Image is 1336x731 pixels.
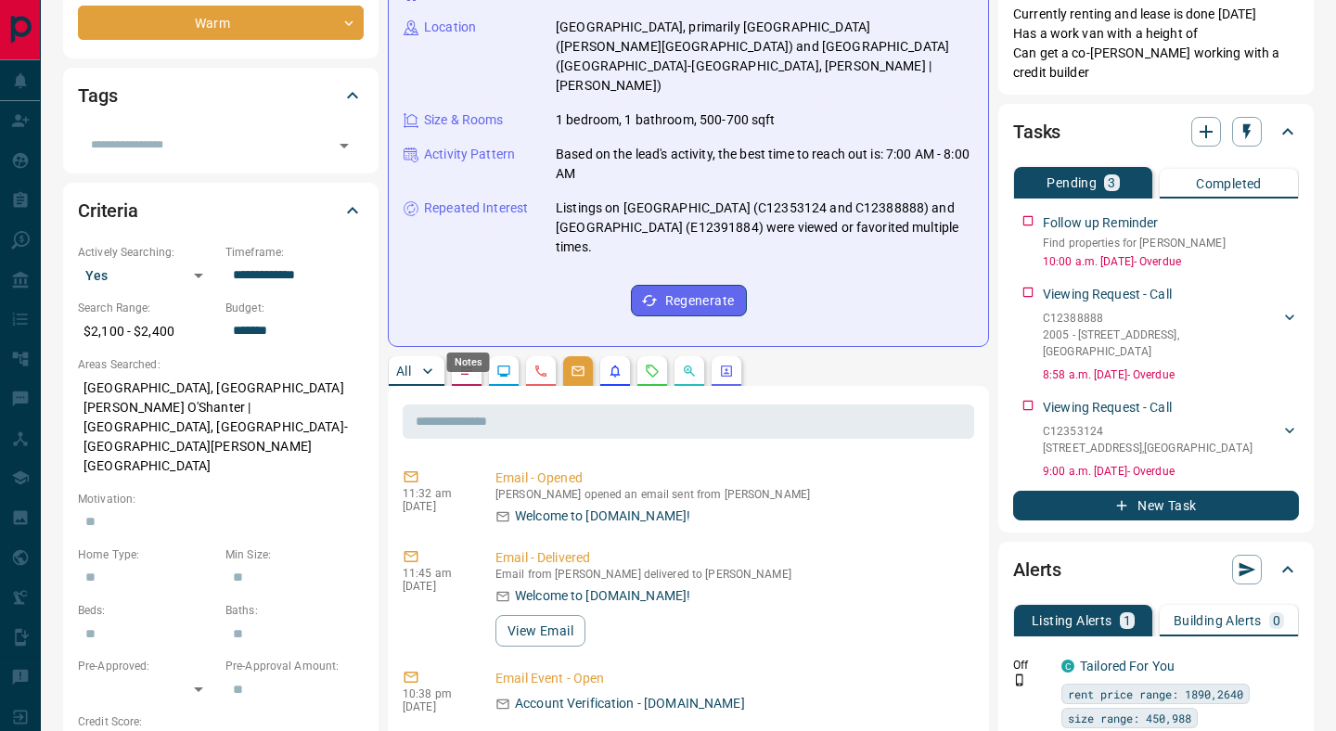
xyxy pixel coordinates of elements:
div: condos.ca [1061,660,1074,673]
p: [DATE] [403,580,468,593]
div: Warm [78,6,364,40]
svg: Lead Browsing Activity [496,364,511,378]
p: Baths: [225,602,364,619]
svg: Requests [645,364,660,378]
p: Budget: [225,300,364,316]
div: Tags [78,73,364,118]
p: $2,100 - $2,400 [78,316,216,347]
p: C12388888 [1043,310,1280,327]
p: Email - Opened [495,468,967,488]
p: Based on the lead's activity, the best time to reach out is: 7:00 AM - 8:00 AM [556,145,973,184]
p: Listings on [GEOGRAPHIC_DATA] (C12353124 and C12388888) and [GEOGRAPHIC_DATA] (E12391884) were vi... [556,199,973,257]
p: All [396,365,411,378]
a: Tailored For You [1080,659,1175,673]
p: 9:00 a.m. [DATE] - Overdue [1043,463,1299,480]
p: 3 [1108,176,1115,189]
svg: Push Notification Only [1013,673,1026,686]
h2: Alerts [1013,555,1061,584]
p: C12353124 [1043,423,1252,440]
p: 0 [1273,614,1280,627]
p: [GEOGRAPHIC_DATA], primarily [GEOGRAPHIC_DATA] ([PERSON_NAME][GEOGRAPHIC_DATA]) and [GEOGRAPHIC_D... [556,18,973,96]
h2: Tasks [1013,117,1060,147]
button: Open [331,133,357,159]
p: Home Type: [78,546,216,563]
h2: Criteria [78,196,138,225]
p: Welcome to [DOMAIN_NAME]! [515,507,690,526]
p: Find properties for [PERSON_NAME] [1043,235,1299,251]
p: Timeframe: [225,244,364,261]
p: 1 [1124,614,1131,627]
button: New Task [1013,491,1299,520]
p: Size & Rooms [424,110,504,130]
p: Areas Searched: [78,356,364,373]
svg: Calls [533,364,548,378]
p: Beds: [78,602,216,619]
div: Notes [447,353,490,372]
p: Email Event - Open [495,669,967,688]
p: Pending [1047,176,1097,189]
div: Criteria [78,188,364,233]
svg: Listing Alerts [608,364,623,378]
button: View Email [495,615,585,647]
p: Actively Searching: [78,244,216,261]
p: Location [424,18,476,37]
div: Yes [78,261,216,290]
svg: Agent Actions [719,364,734,378]
p: 1 bedroom, 1 bathroom, 500-700 sqft [556,110,776,130]
p: Pre-Approval Amount: [225,658,364,674]
span: size range: 450,988 [1068,709,1191,727]
div: C123888882005 - [STREET_ADDRESS],[GEOGRAPHIC_DATA] [1043,306,1299,364]
p: Email - Delivered [495,548,967,568]
p: [STREET_ADDRESS] , [GEOGRAPHIC_DATA] [1043,440,1252,456]
p: 10:38 pm [403,687,468,700]
p: Account Verification - [DOMAIN_NAME] [515,694,745,713]
p: Email from [PERSON_NAME] delivered to [PERSON_NAME] [495,568,967,581]
p: Completed [1196,177,1262,190]
p: Credit Score: [78,713,364,730]
p: [GEOGRAPHIC_DATA], [GEOGRAPHIC_DATA][PERSON_NAME] O'Shanter | [GEOGRAPHIC_DATA], [GEOGRAPHIC_DATA... [78,373,364,481]
span: rent price range: 1890,2640 [1068,685,1243,703]
p: Motivation: [78,491,364,507]
p: Welcome to [DOMAIN_NAME]! [515,586,690,606]
div: C12353124[STREET_ADDRESS],[GEOGRAPHIC_DATA] [1043,419,1299,460]
p: 11:32 am [403,487,468,500]
p: Building Alerts [1174,614,1262,627]
p: [PERSON_NAME] opened an email sent from [PERSON_NAME] [495,488,967,501]
p: Viewing Request - Call [1043,398,1172,417]
p: Viewing Request - Call [1043,285,1172,304]
p: Follow up Reminder [1043,213,1158,233]
p: 11:45 am [403,567,468,580]
p: [DATE] [403,500,468,513]
p: 10:00 a.m. [DATE] - Overdue [1043,253,1299,270]
p: Off [1013,657,1050,673]
p: Search Range: [78,300,216,316]
div: Tasks [1013,109,1299,154]
p: Activity Pattern [424,145,515,164]
p: Repeated Interest [424,199,528,218]
h2: Tags [78,81,117,110]
p: 2005 - [STREET_ADDRESS] , [GEOGRAPHIC_DATA] [1043,327,1280,360]
p: Pre-Approved: [78,658,216,674]
button: Regenerate [631,285,747,316]
p: Listing Alerts [1032,614,1112,627]
p: Min Size: [225,546,364,563]
p: [DATE] [403,700,468,713]
p: 8:58 a.m. [DATE] - Overdue [1043,366,1299,383]
svg: Emails [571,364,585,378]
div: Alerts [1013,547,1299,592]
svg: Opportunities [682,364,697,378]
